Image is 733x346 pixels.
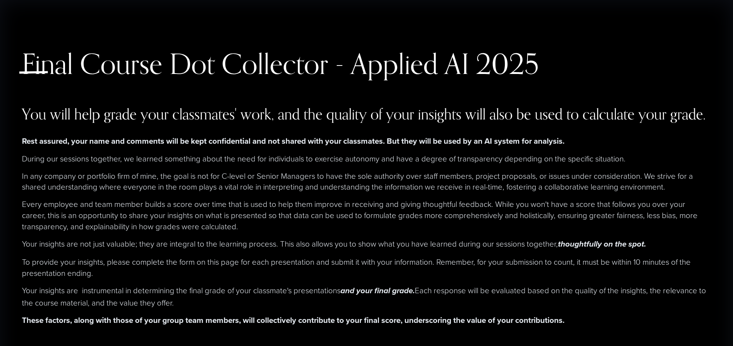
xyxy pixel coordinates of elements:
[22,198,711,232] p: Every employee and team member builds a score over time that is used to help them improve in rece...
[22,238,711,250] p: Your insights are not just valuable; they are integral to the learning process. This also allows ...
[22,135,564,147] strong: Rest assured, your name and comments will be kept confidential and not shared with your classmate...
[22,153,711,164] p: During our sessions together, we learned something about the need for individuals to exercise aut...
[22,106,711,123] h4: You will help grade your classmates' work, and the quality of your insights will also be used to ...
[22,314,564,326] strong: These factors, along with those of your group team members, will collectively contribute to your ...
[22,47,539,81] span: Final Course Dot Collector - Applied AI 2025
[341,286,415,296] em: and your final grade.
[22,285,711,308] p: Your insights are instrumental in determining the final grade of your classmate's presentations E...
[22,256,711,279] p: To provide your insights, please complete the form on this page for each presentation and submit ...
[558,240,646,249] em: thoughtfully on the spot.
[22,170,711,193] p: In any company or portfolio firm of mine, the goal is not for C-level or Senior Managers to have ...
